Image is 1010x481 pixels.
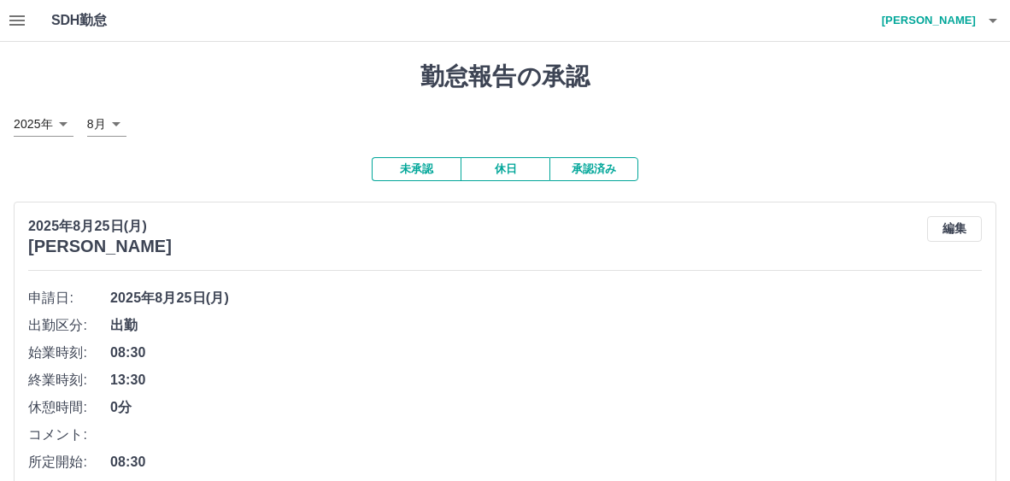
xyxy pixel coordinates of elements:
[461,157,549,181] button: 休日
[110,370,982,390] span: 13:30
[28,315,110,336] span: 出勤区分:
[14,112,73,137] div: 2025年
[110,452,982,472] span: 08:30
[549,157,638,181] button: 承認済み
[28,397,110,418] span: 休憩時間:
[28,452,110,472] span: 所定開始:
[28,343,110,363] span: 始業時刻:
[87,112,126,137] div: 8月
[110,397,982,418] span: 0分
[927,216,982,242] button: 編集
[110,343,982,363] span: 08:30
[28,288,110,308] span: 申請日:
[28,216,172,237] p: 2025年8月25日(月)
[14,62,996,91] h1: 勤怠報告の承認
[28,237,172,256] h3: [PERSON_NAME]
[372,157,461,181] button: 未承認
[28,425,110,445] span: コメント:
[110,315,982,336] span: 出勤
[110,288,982,308] span: 2025年8月25日(月)
[28,370,110,390] span: 終業時刻:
